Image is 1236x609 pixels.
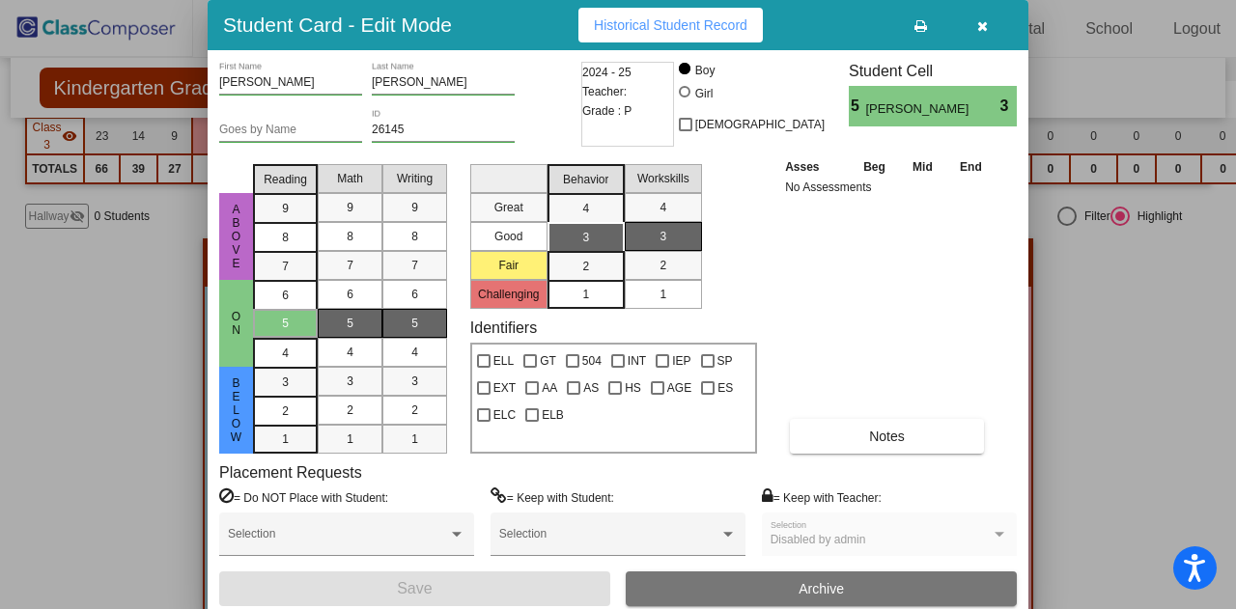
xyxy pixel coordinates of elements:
[717,376,733,400] span: ES
[695,113,825,136] span: [DEMOGRAPHIC_DATA]
[672,349,690,373] span: IEP
[493,349,514,373] span: ELL
[594,17,747,33] span: Historical Student Record
[219,124,362,137] input: goes by name
[780,156,850,178] th: Asses
[219,571,610,606] button: Save
[694,62,716,79] div: Boy
[637,170,689,187] span: Workskills
[491,487,614,507] label: = Keep with Student:
[223,13,452,37] h3: Student Card - Edit Mode
[850,156,900,178] th: Beg
[946,156,997,178] th: End
[282,315,289,332] span: 5
[849,62,1017,80] h3: Student Cell
[493,403,516,427] span: ELC
[347,315,353,332] span: 5
[582,82,627,101] span: Teacher:
[849,95,865,118] span: 5
[397,170,433,187] span: Writing
[411,286,418,303] span: 6
[282,345,289,362] span: 4
[282,374,289,391] span: 3
[582,200,589,217] span: 4
[228,310,245,337] span: on
[799,581,844,596] span: Archive
[282,258,289,275] span: 7
[347,199,353,216] span: 9
[780,178,996,197] td: No Assessments
[582,63,632,82] span: 2024 - 25
[411,430,418,448] span: 1
[264,171,307,188] span: Reading
[582,286,589,303] span: 1
[411,228,418,245] span: 8
[282,402,289,420] span: 2
[899,156,945,178] th: Mid
[667,376,691,400] span: AGE
[411,315,418,332] span: 5
[372,124,515,137] input: Enter ID
[582,258,589,275] span: 2
[542,376,557,400] span: AA
[411,373,418,390] span: 3
[582,229,589,246] span: 3
[282,200,289,217] span: 9
[347,228,353,245] span: 8
[470,318,537,337] label: Identifiers
[865,99,972,119] span: [PERSON_NAME]
[411,257,418,274] span: 7
[582,101,632,121] span: Grade : P
[542,403,564,427] span: ELB
[762,487,882,507] label: = Keep with Teacher:
[411,401,418,419] span: 2
[347,344,353,361] span: 4
[411,344,418,361] span: 4
[397,580,432,596] span: Save
[626,571,1017,606] button: Archive
[582,349,602,373] span: 504
[347,286,353,303] span: 6
[347,373,353,390] span: 3
[578,8,763,42] button: Historical Student Record
[493,376,516,400] span: EXT
[869,429,905,444] span: Notes
[228,376,245,444] span: below
[219,463,362,482] label: Placement Requests
[282,229,289,246] span: 8
[628,349,646,373] span: INT
[282,430,289,448] span: 1
[660,199,666,216] span: 4
[625,376,641,400] span: HS
[771,533,866,546] span: Disabled by admin
[337,170,363,187] span: Math
[563,171,608,188] span: Behavior
[347,430,353,448] span: 1
[660,257,666,274] span: 2
[694,85,714,102] div: Girl
[1000,95,1017,118] span: 3
[717,349,733,373] span: SP
[660,286,666,303] span: 1
[282,287,289,304] span: 6
[347,257,353,274] span: 7
[790,419,984,454] button: Notes
[583,376,599,400] span: AS
[540,349,556,373] span: GT
[347,401,353,419] span: 2
[411,199,418,216] span: 9
[660,228,666,245] span: 3
[228,203,245,270] span: ABove
[219,487,388,507] label: = Do NOT Place with Student:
